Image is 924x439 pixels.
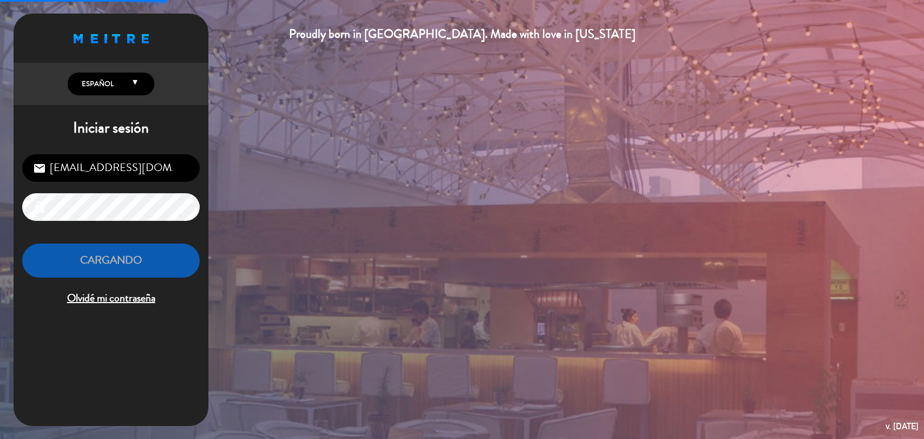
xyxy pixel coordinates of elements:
div: v. [DATE] [886,419,919,434]
i: lock [33,201,46,214]
i: email [33,162,46,175]
span: Olvidé mi contraseña [22,290,200,307]
span: Español [79,78,114,89]
button: Cargando [22,244,200,278]
h1: Iniciar sesión [14,119,208,137]
input: Correo Electrónico [22,154,200,182]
